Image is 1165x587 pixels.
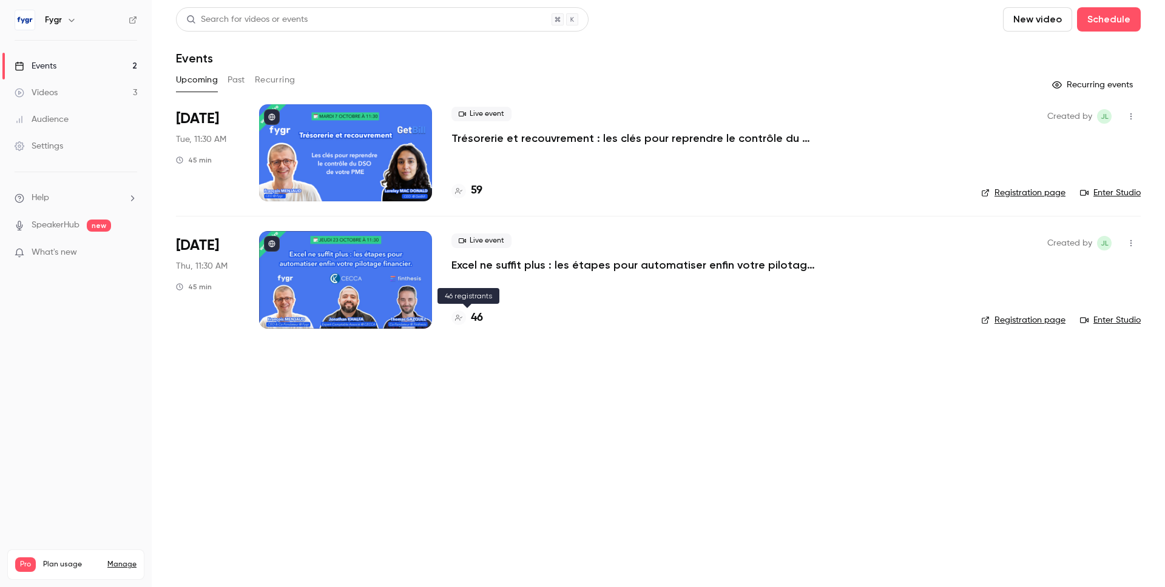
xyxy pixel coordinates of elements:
span: [DATE] [176,109,219,129]
span: What's new [32,246,77,259]
a: Enter Studio [1080,314,1141,326]
span: Julie le Blanc [1097,236,1112,250]
div: Oct 7 Tue, 11:30 AM (Europe/Paris) [176,104,240,201]
span: Created by [1047,109,1092,124]
h1: Events [176,51,213,65]
a: Excel ne suffit plus : les étapes pour automatiser enfin votre pilotage financier. [451,258,815,272]
span: Plan usage [43,560,100,569]
img: Fygr [15,10,35,30]
span: Thu, 11:30 AM [176,260,228,272]
div: Videos [15,87,58,99]
button: Recurring events [1047,75,1141,95]
a: Manage [107,560,137,569]
span: Created by [1047,236,1092,250]
a: Enter Studio [1080,187,1141,199]
li: help-dropdown-opener [15,192,137,204]
div: Settings [15,140,63,152]
a: Registration page [981,314,1065,326]
button: Past [228,70,245,90]
div: 45 min [176,155,212,165]
button: Recurring [255,70,295,90]
a: Registration page [981,187,1065,199]
span: [DATE] [176,236,219,255]
span: Help [32,192,49,204]
span: Julie le Blanc [1097,109,1112,124]
h6: Fygr [45,14,62,26]
div: Search for videos or events [186,13,308,26]
button: Schedule [1077,7,1141,32]
h4: 46 [471,310,483,326]
span: Live event [451,107,512,121]
span: Jl [1101,236,1109,250]
button: New video [1003,7,1072,32]
h4: 59 [471,183,482,199]
a: SpeakerHub [32,219,79,232]
a: Trésorerie et recouvrement : les clés pour reprendre le contrôle du DSO de votre PME [451,131,815,146]
div: Oct 23 Thu, 11:30 AM (Europe/Paris) [176,231,240,328]
span: Jl [1101,109,1109,124]
span: new [87,220,111,232]
span: Pro [15,557,36,572]
div: Events [15,60,56,72]
a: 59 [451,183,482,199]
div: 45 min [176,282,212,292]
div: Audience [15,113,69,126]
button: Upcoming [176,70,218,90]
a: 46 [451,310,483,326]
span: Live event [451,233,512,248]
span: Tue, 11:30 AM [176,133,226,146]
